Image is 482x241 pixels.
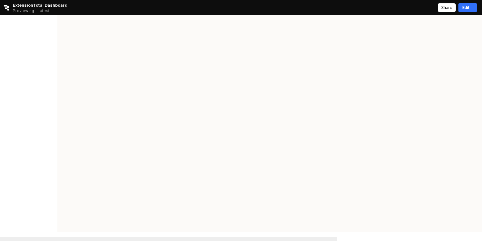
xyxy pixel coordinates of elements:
button: Add app to favorites [70,2,77,8]
button: Share app [438,3,456,12]
button: Edit [458,3,477,12]
div: Previewing Latest [13,6,53,15]
span: Previewing [13,8,34,14]
p: Share [441,5,452,10]
button: Releases and History [34,6,53,15]
p: Latest [38,8,49,13]
span: ExtensionTotal Dashboard [13,2,68,8]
